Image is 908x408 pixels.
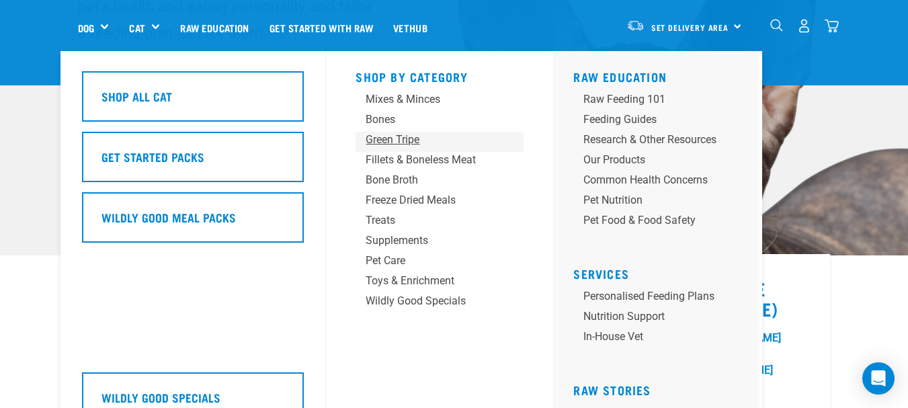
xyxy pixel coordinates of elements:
[583,152,716,168] div: Our Products
[626,19,645,32] img: van-moving.png
[573,91,749,112] a: Raw Feeding 101
[356,253,524,273] a: Pet Care
[366,273,491,289] div: Toys & Enrichment
[573,73,667,80] a: Raw Education
[366,253,491,269] div: Pet Care
[651,25,729,30] span: Set Delivery Area
[573,212,749,233] a: Pet Food & Food Safety
[583,91,716,108] div: Raw Feeding 101
[82,71,304,132] a: Shop All Cat
[356,112,524,132] a: Bones
[583,132,716,148] div: Research & Other Resources
[797,19,811,33] img: user.png
[356,233,524,253] a: Supplements
[366,132,491,148] div: Green Tripe
[583,212,716,229] div: Pet Food & Food Safety
[356,273,524,293] a: Toys & Enrichment
[862,362,895,395] div: Open Intercom Messenger
[583,112,716,128] div: Feeding Guides
[356,293,524,313] a: Wildly Good Specials
[170,1,259,54] a: Raw Education
[583,172,716,188] div: Common Health Concerns
[573,132,749,152] a: Research & Other Resources
[366,152,491,168] div: Fillets & Boneless Meat
[573,192,749,212] a: Pet Nutrition
[82,132,304,192] a: Get Started Packs
[770,19,783,32] img: home-icon-1@2x.png
[101,87,172,105] h5: Shop All Cat
[101,208,236,226] h5: Wildly Good Meal Packs
[573,152,749,172] a: Our Products
[573,267,749,278] h5: Services
[356,91,524,112] a: Mixes & Minces
[101,389,220,406] h5: Wildly Good Specials
[356,132,524,152] a: Green Tripe
[356,70,524,81] h5: Shop By Category
[82,192,304,253] a: Wildly Good Meal Packs
[356,192,524,212] a: Freeze Dried Meals
[78,20,94,36] a: Dog
[383,1,438,54] a: Vethub
[356,152,524,172] a: Fillets & Boneless Meat
[366,233,491,249] div: Supplements
[573,309,749,329] a: Nutrition Support
[356,212,524,233] a: Treats
[129,20,145,36] a: Cat
[573,112,749,132] a: Feeding Guides
[573,329,749,349] a: In-house vet
[366,172,491,188] div: Bone Broth
[825,19,839,33] img: home-icon@2x.png
[366,112,491,128] div: Bones
[366,293,491,309] div: Wildly Good Specials
[101,148,204,165] h5: Get Started Packs
[366,212,491,229] div: Treats
[366,91,491,108] div: Mixes & Minces
[356,172,524,192] a: Bone Broth
[583,192,716,208] div: Pet Nutrition
[573,288,749,309] a: Personalised Feeding Plans
[366,192,491,208] div: Freeze Dried Meals
[573,386,651,393] a: Raw Stories
[259,1,383,54] a: Get started with Raw
[573,172,749,192] a: Common Health Concerns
